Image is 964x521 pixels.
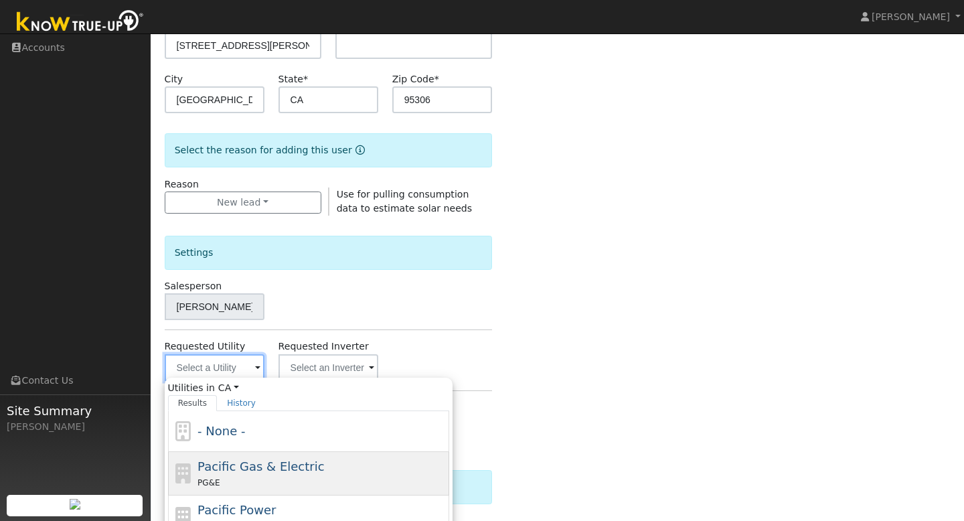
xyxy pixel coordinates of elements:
[278,340,369,354] label: Requested Inverter
[168,395,218,411] a: Results
[10,7,151,38] img: Know True-Up
[392,72,439,86] label: Zip Code
[303,74,308,84] span: Required
[165,177,199,192] label: Reason
[7,420,143,434] div: [PERSON_NAME]
[218,381,239,395] a: CA
[217,395,266,411] a: History
[165,192,321,214] button: New lead
[278,72,308,86] label: State
[197,459,324,473] span: Pacific Gas & Electric
[168,381,449,395] span: Utilities in
[197,478,220,488] span: PG&E
[872,11,950,22] span: [PERSON_NAME]
[165,340,246,354] label: Requested Utility
[7,402,143,420] span: Site Summary
[197,424,245,438] span: - None -
[165,354,264,381] input: Select a Utility
[165,236,492,270] div: Settings
[337,189,472,214] span: Use for pulling consumption data to estimate solar needs
[197,503,276,517] span: Pacific Power
[352,145,365,155] a: Reason for new user
[70,499,80,510] img: retrieve
[165,279,222,293] label: Salesperson
[165,72,183,86] label: City
[165,133,492,167] div: Select the reason for adding this user
[434,74,439,84] span: Required
[278,354,378,381] input: Select an Inverter
[165,293,264,320] input: Select a User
